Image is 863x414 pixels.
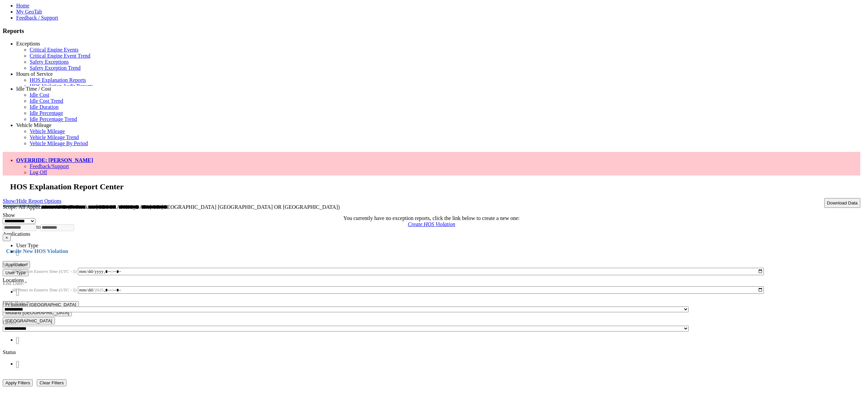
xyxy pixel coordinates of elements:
[16,243,38,248] span: User Type
[10,182,860,191] h2: HOS Explanation Report Center
[3,234,11,241] button: ×
[3,317,55,324] button: [GEOGRAPHIC_DATA]
[3,272,27,286] label: End Date:*
[30,77,86,83] a: HOS Explanation Reports
[11,269,77,274] span: All Times in Eastern Time (UTC - 5)
[3,301,79,308] button: Ft Stockton [GEOGRAPHIC_DATA]
[30,65,81,71] a: Safety Exception Trend
[11,287,77,292] span: All Times in Eastern Time (UTC - 5)
[3,298,29,306] label: HOS Rule:*
[3,349,16,355] label: Status
[3,196,61,205] a: Show/Hide Report Options
[16,9,42,14] a: My GeoTab
[30,53,90,59] a: Critical Engine Event Trend
[3,253,29,267] label: Start Date:*
[30,128,65,134] a: Vehicle Mileage
[16,15,58,21] a: Feedback / Support
[3,309,72,316] button: Midland [GEOGRAPHIC_DATA]
[3,27,860,35] h3: Reports
[16,157,93,163] a: OVERRIDE: [PERSON_NAME]
[16,3,29,8] a: Home
[3,204,340,210] span: Scope: All Applications AND (Ft Stockton [GEOGRAPHIC_DATA] OR [GEOGRAPHIC_DATA] [GEOGRAPHIC_DATA]...
[30,98,63,104] a: Idle Cost Trend
[824,198,860,208] button: Download Data
[30,110,63,116] a: Idle Percentage
[30,140,88,146] a: Vehicle Mileage By Period
[36,224,40,230] span: to
[30,92,49,98] a: Idle Cost
[30,47,79,53] a: Critical Engine Events
[16,71,53,77] a: Hours of Service
[30,83,93,89] a: HOS Violation Audit Reports
[30,104,59,110] a: Idle Duration
[30,163,69,169] a: Feedback/Support
[16,122,51,128] a: Vehicle Mileage
[30,134,79,140] a: Vehicle Mileage Trend
[3,231,30,237] label: Applications
[30,59,69,65] a: Safety Exceptions
[37,379,66,386] button: Change Filter Options
[16,41,40,46] a: Exceptions
[16,86,51,92] a: Idle Time / Cost
[30,116,77,122] a: Idle Percentage Trend
[3,379,33,386] button: Change Filter Options
[3,317,21,325] label: Driver:*
[3,212,15,218] label: Show
[408,221,455,227] a: Create HOS Violation
[3,215,860,221] div: You currently have no exception reports, click the link below to create a new one:
[3,248,860,254] h4: Create New HOS Violation
[30,169,47,175] a: Log Off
